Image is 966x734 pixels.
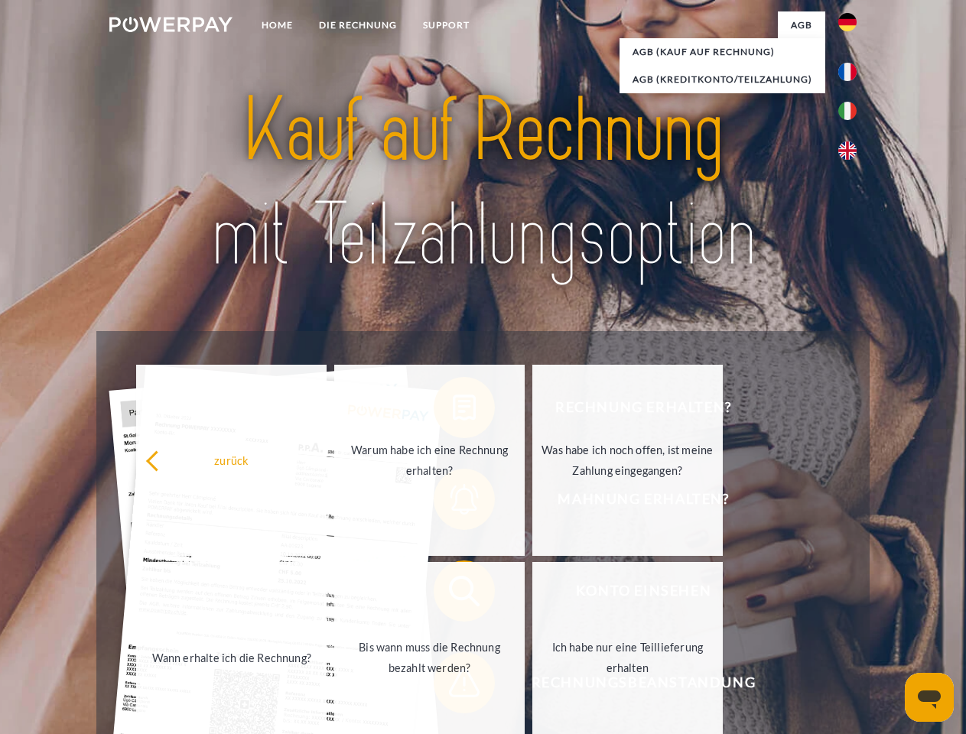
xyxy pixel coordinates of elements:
a: AGB (Kreditkonto/Teilzahlung) [620,66,825,93]
img: title-powerpay_de.svg [146,73,820,293]
a: Was habe ich noch offen, ist meine Zahlung eingegangen? [532,365,723,556]
img: it [838,102,857,120]
div: Was habe ich noch offen, ist meine Zahlung eingegangen? [542,440,714,481]
img: en [838,141,857,160]
a: SUPPORT [410,11,483,39]
div: Wann erhalte ich die Rechnung? [145,647,317,667]
img: de [838,13,857,31]
a: DIE RECHNUNG [306,11,410,39]
a: AGB (Kauf auf Rechnung) [620,38,825,66]
img: logo-powerpay-white.svg [109,17,233,32]
div: Warum habe ich eine Rechnung erhalten? [343,440,516,481]
div: zurück [145,450,317,470]
a: Home [249,11,306,39]
div: Ich habe nur eine Teillieferung erhalten [542,637,714,678]
div: Bis wann muss die Rechnung bezahlt werden? [343,637,516,678]
iframe: Schaltfläche zum Öffnen des Messaging-Fensters [905,673,954,722]
img: fr [838,63,857,81]
a: agb [778,11,825,39]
